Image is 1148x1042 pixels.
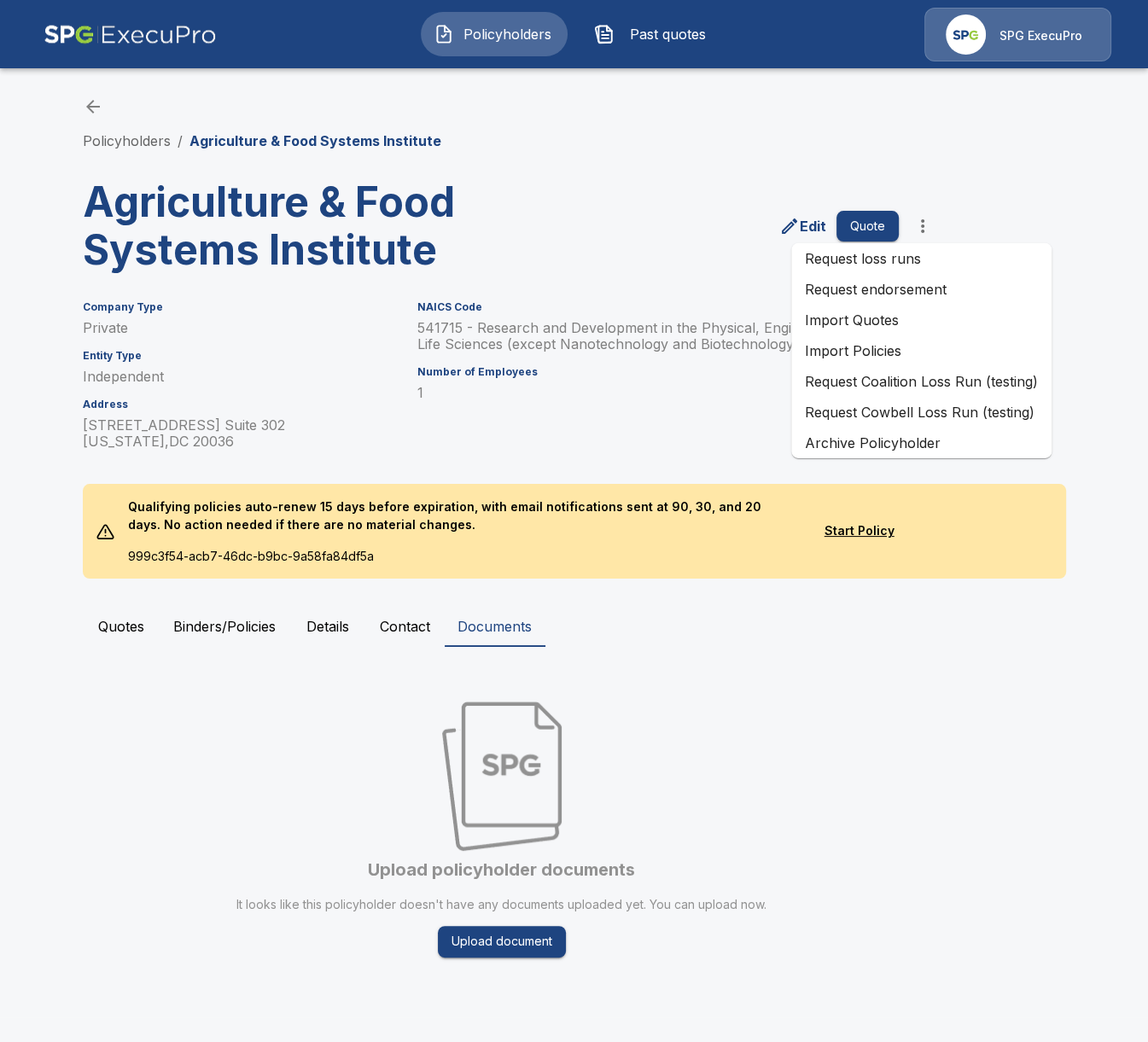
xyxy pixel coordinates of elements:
[946,15,986,55] img: Agency Icon
[83,369,397,385] p: Independent
[836,211,899,242] button: Quote
[461,24,555,44] span: Policyholders
[417,366,898,378] h6: Number of Employees
[83,606,1066,647] div: policyholder tabs
[776,212,830,240] a: edit
[83,96,103,117] a: back
[160,606,289,647] button: Binders/Policies
[83,132,171,149] a: Policyholders
[791,428,1052,458] a: Archive Policyholder
[189,131,441,151] p: Agriculture & Food Systems Institute
[800,216,826,236] p: Edit
[83,131,441,151] nav: breadcrumb
[810,515,909,547] button: Start Policy
[236,896,766,912] p: It looks like this policyholder doesn't have any documents uploaded yet. You can upload now.
[581,12,728,56] button: Past quotes IconPast quotes
[417,320,898,352] p: 541715 - Research and Development in the Physical, Engineering, and Life Sciences (except Nanotec...
[791,274,1052,305] a: Request endorsement
[114,547,810,579] p: 999c3f54-acb7-46dc-b9bc-9a58fa84df5a
[791,335,1052,366] a: Import Policies
[791,305,1052,335] a: Import Quotes
[368,858,635,882] h6: Upload policyholder documents
[417,385,898,401] p: 1
[83,320,397,336] p: Private
[366,606,444,647] button: Contact
[83,350,397,362] h6: Entity Type
[83,399,397,410] h6: Address
[83,606,160,647] button: Quotes
[444,606,545,647] button: Documents
[791,243,1052,274] a: Request loss runs
[621,24,715,44] span: Past quotes
[289,606,366,647] button: Details
[417,301,898,313] h6: NAICS Code
[791,366,1052,397] a: Request Coalition Loss Run (testing)
[421,12,568,56] button: Policyholders IconPolicyholders
[999,27,1082,44] p: SPG ExecuPro
[83,301,397,313] h6: Company Type
[791,397,1052,428] a: Request Cowbell Loss Run (testing)
[83,178,504,274] h3: Agriculture & Food Systems Institute
[594,24,615,44] img: Past quotes Icon
[83,417,397,450] p: [STREET_ADDRESS] Suite 302 [US_STATE] , DC 20036
[114,484,810,547] p: Qualifying policies auto-renew 15 days before expiration, with email notifications sent at 90, 30...
[924,8,1111,61] a: Agency IconSPG ExecuPro
[438,926,566,958] button: Upload document
[44,8,217,61] img: AA Logo
[906,209,940,243] button: more
[178,131,183,151] li: /
[442,701,562,851] img: Empty state
[434,24,454,44] img: Policyholders Icon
